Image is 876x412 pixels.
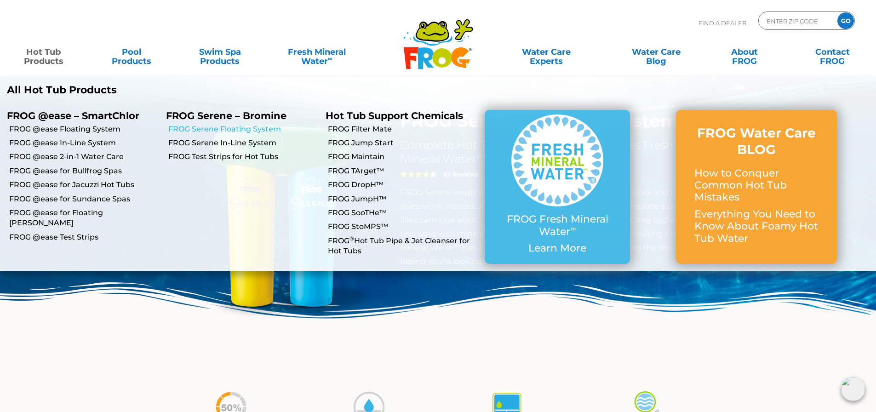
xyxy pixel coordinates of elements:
[9,166,159,176] a: FROG @ease for Bullfrog Spas
[97,43,166,61] a: PoolProducts
[328,124,478,134] a: FROG Filter Mate
[7,84,431,96] a: All Hot Tub Products
[837,12,854,29] input: GO
[349,235,354,242] sup: ®
[798,43,867,61] a: ContactFROG
[622,43,690,61] a: Water CareBlog
[168,124,318,134] a: FROG Serene Floating System
[328,208,478,218] a: FROG SooTHe™
[328,138,478,148] a: FROG Jump Start
[699,11,746,34] p: Find A Dealer
[168,138,318,148] a: FROG Serene In-Line System
[491,43,602,61] a: Water CareExperts
[9,124,159,134] a: FROG @ease Floating System
[9,138,159,148] a: FROG @ease In-Line System
[9,208,159,229] a: FROG @ease for Floating [PERSON_NAME]
[841,377,865,401] img: openIcon
[328,180,478,190] a: FROG DropH™
[503,114,612,259] a: FROG Fresh Mineral Water∞ Learn More
[186,43,254,61] a: Swim SpaProducts
[328,166,478,176] a: FROG TArget™
[9,180,159,190] a: FROG @ease for Jacuzzi Hot Tubs
[328,222,478,232] a: FROG StoMPS™
[694,208,819,245] p: Everything You Need to Know About Foamy Hot Tub Water
[328,55,332,62] sup: ∞
[9,194,159,204] a: FROG @ease for Sundance Spas
[328,152,478,162] a: FROG Maintain
[694,167,819,204] p: How to Conquer Common Hot Tub Mistakes
[9,232,159,242] a: FROG @ease Test Strips
[503,242,612,254] p: Learn More
[694,125,819,158] h3: FROG Water Care BLOG
[7,110,152,121] p: FROG @ease – SmartChlor
[710,43,779,61] a: AboutFROG
[328,236,478,257] a: FROG®Hot Tub Pipe & Jet Cleanser for Hot Tubs
[274,43,360,61] a: Fresh MineralWater∞
[168,152,318,162] a: FROG Test Strips for Hot Tubs
[166,110,311,121] p: FROG Serene – Bromine
[9,152,159,162] a: FROG @ease 2-in-1 Water Care
[503,213,612,238] p: FROG Fresh Mineral Water
[570,224,576,233] sup: ∞
[326,110,463,121] a: Hot Tub Support Chemicals
[328,194,478,204] a: FROG JumpH™
[694,125,819,249] a: FROG Water Care BLOG How to Conquer Common Hot Tub Mistakes Everything You Need to Know About Foa...
[9,43,78,61] a: Hot TubProducts
[766,14,828,28] input: Zip Code Form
